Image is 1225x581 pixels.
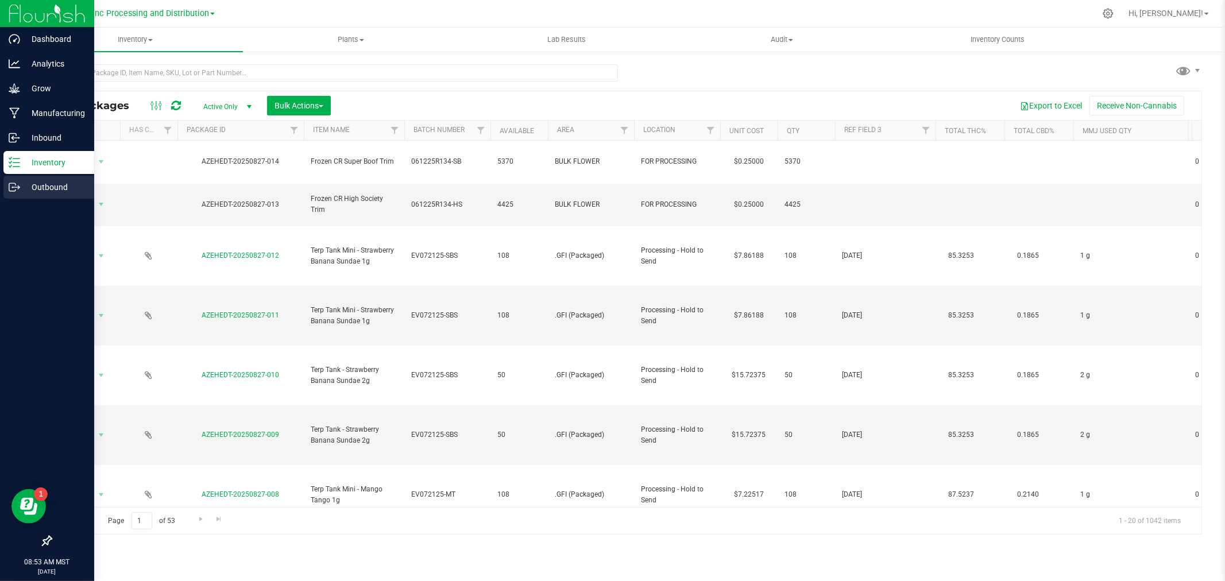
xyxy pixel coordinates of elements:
a: AZEHEDT-20250827-012 [202,251,280,259]
p: Analytics [20,57,89,71]
td: $0.25000 [720,141,778,184]
span: Terp Tank - Strawberry Banana Sundae 2g [311,424,397,446]
a: Qty [787,127,799,135]
inline-svg: Grow [9,83,20,94]
span: 85.3253 [942,427,980,443]
span: EV072125-SBS [411,429,484,440]
a: Filter [385,121,404,140]
span: Hi, [PERSON_NAME]! [1129,9,1203,18]
span: Processing - Hold to Send [641,365,713,386]
span: 108 [785,310,828,321]
td: $7.86188 [720,226,778,286]
span: BULK FLOWER [555,199,627,210]
span: Bulk Actions [275,101,323,110]
span: Page of 53 [98,512,185,530]
span: select [94,367,109,384]
td: $0.25000 [720,184,778,227]
span: Processing - Hold to Send [641,424,713,446]
span: Frozen CR High Society Trim [311,193,397,215]
inline-svg: Inventory [9,157,20,168]
span: BULK FLOWER [555,156,627,167]
p: Manufacturing [20,106,89,120]
span: FOR PROCESSING [641,199,713,210]
p: [DATE] [5,567,89,576]
span: Audit [675,34,889,45]
a: Plants [243,28,458,52]
span: 1 - 20 of 1042 items [1110,512,1190,529]
a: Batch Number [414,126,465,134]
a: Go to the next page [192,512,209,528]
span: All Packages [60,99,141,112]
input: 1 [132,512,152,530]
span: .GFI (Packaged) [555,250,627,261]
a: Total CBD% [1014,127,1054,135]
iframe: Resource center unread badge [34,487,48,501]
span: 0.1865 [1011,307,1045,324]
span: Inventory [28,34,243,45]
span: 108 [497,250,541,261]
div: Manage settings [1101,8,1115,19]
span: FOR PROCESSING [641,156,713,167]
span: 85.3253 [942,247,980,264]
span: select [94,196,109,212]
p: 08:53 AM MST [5,557,89,567]
p: Dashboard [20,32,89,46]
span: 50 [785,429,828,440]
button: Bulk Actions [267,96,331,115]
button: Receive Non-Cannabis [1089,96,1184,115]
span: [DATE] [842,489,929,500]
a: Filter [615,121,634,140]
inline-svg: Dashboard [9,33,20,45]
span: Globe Farmacy Inc Processing and Distribution [33,9,209,18]
span: EV072125-MT [411,489,484,500]
span: .GFI (Packaged) [555,489,627,500]
span: 0.1865 [1011,247,1045,264]
span: 4425 [497,199,541,210]
span: EV072125-SBS [411,310,484,321]
p: Inventory [20,156,89,169]
span: .GFI (Packaged) [555,310,627,321]
a: Location [643,126,675,134]
span: 87.5237 [942,486,980,503]
a: AZEHEDT-20250827-011 [202,311,280,319]
td: $7.86188 [720,286,778,346]
a: Area [557,126,574,134]
a: Filter [472,121,490,140]
span: Frozen CR Super Boof Trim [311,156,397,167]
a: Filter [701,121,720,140]
td: $15.72375 [720,405,778,465]
a: Audit [674,28,890,52]
span: 108 [497,310,541,321]
a: Available [500,127,534,135]
span: Processing - Hold to Send [641,305,713,327]
td: $7.22517 [720,465,778,525]
a: Inventory Counts [890,28,1105,52]
span: Terp Tank Mini - Strawberry Banana Sundae 1g [311,245,397,267]
span: 0.2140 [1011,486,1045,503]
span: EV072125-SBS [411,370,484,381]
p: Outbound [20,180,89,194]
td: $15.72375 [720,346,778,405]
span: select [94,487,109,503]
p: Inbound [20,131,89,145]
p: Grow [20,82,89,95]
a: Unit Cost [729,127,764,135]
span: 108 [497,489,541,500]
span: 108 [785,250,828,261]
a: Filter [159,121,177,140]
span: Processing - Hold to Send [641,484,713,506]
span: 4425 [785,199,828,210]
span: 85.3253 [942,367,980,384]
a: Filter [285,121,304,140]
span: 5370 [785,156,828,167]
div: 1 g [1080,250,1181,261]
span: 50 [497,370,541,381]
span: [DATE] [842,429,929,440]
span: Terp Tank - Strawberry Banana Sundae 2g [311,365,397,386]
a: Package ID [187,126,226,134]
div: AZEHEDT-20250827-013 [176,199,306,210]
div: 2 g [1080,429,1181,440]
span: Inventory Counts [955,34,1040,45]
span: 061225R134-HS [411,199,484,210]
